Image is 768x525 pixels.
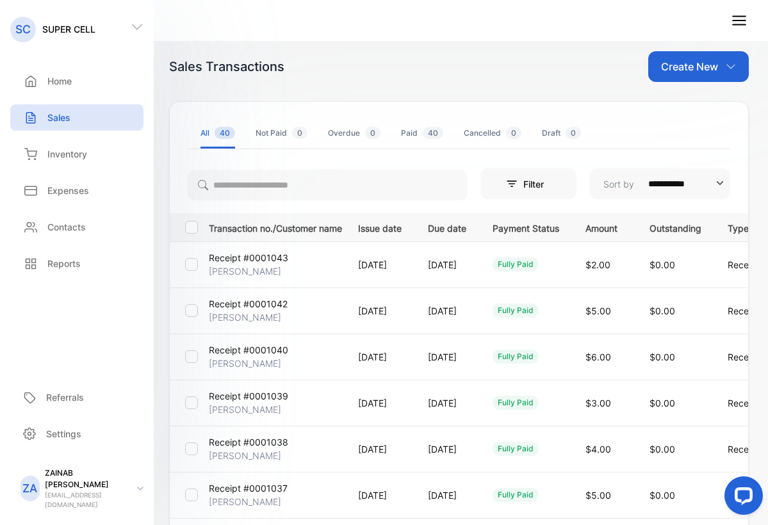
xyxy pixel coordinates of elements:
[585,305,611,316] span: $5.00
[423,127,443,139] span: 40
[428,219,466,235] p: Due date
[603,177,634,191] p: Sort by
[45,490,127,510] p: [EMAIL_ADDRESS][DOMAIN_NAME]
[209,251,288,264] p: Receipt #0001043
[566,127,581,139] span: 0
[209,495,281,508] p: [PERSON_NAME]
[209,449,281,462] p: [PERSON_NAME]
[209,403,281,416] p: [PERSON_NAME]
[209,389,288,403] p: Receipt #0001039
[358,350,402,364] p: [DATE]
[209,219,342,235] p: Transaction no./Customer name
[47,147,87,161] p: Inventory
[209,435,288,449] p: Receipt #0001038
[358,396,402,410] p: [DATE]
[46,391,84,404] p: Referrals
[728,350,765,364] p: Receipt
[209,343,288,357] p: Receipt #0001040
[650,490,675,501] span: $0.00
[428,304,466,318] p: [DATE]
[650,219,701,235] p: Outstanding
[200,127,235,139] div: All
[728,304,765,318] p: Receipt
[42,22,95,36] p: SUPER CELL
[585,398,611,408] span: $3.00
[493,488,539,502] div: fully paid
[209,481,288,495] p: Receipt #0001037
[650,305,675,316] span: $0.00
[47,184,89,197] p: Expenses
[585,490,611,501] span: $5.00
[585,351,611,362] span: $6.00
[358,304,402,318] p: [DATE]
[401,127,443,139] div: Paid
[650,259,675,270] span: $0.00
[650,444,675,455] span: $0.00
[493,350,539,364] div: fully paid
[585,219,623,235] p: Amount
[589,168,730,199] button: Sort by
[728,219,765,235] p: Type
[650,398,675,408] span: $0.00
[428,489,466,502] p: [DATE]
[215,127,235,139] span: 40
[506,127,521,139] span: 0
[169,57,284,76] div: Sales Transactions
[493,257,539,271] div: fully paid
[648,51,749,82] button: Create New
[493,303,539,318] div: fully paid
[428,442,466,456] p: [DATE]
[358,442,402,456] p: [DATE]
[650,351,675,362] span: $0.00
[358,489,402,502] p: [DATE]
[358,219,402,235] p: Issue date
[728,396,765,410] p: Receipt
[47,220,86,234] p: Contacts
[428,396,466,410] p: [DATE]
[728,258,765,271] p: Receipt
[209,264,281,278] p: [PERSON_NAME]
[365,127,380,139] span: 0
[585,259,610,270] span: $2.00
[256,127,307,139] div: Not Paid
[493,396,539,410] div: fully paid
[46,427,81,440] p: Settings
[661,59,718,74] p: Create New
[209,311,281,324] p: [PERSON_NAME]
[493,219,559,235] p: Payment Status
[292,127,307,139] span: 0
[493,442,539,456] div: fully paid
[358,258,402,271] p: [DATE]
[428,258,466,271] p: [DATE]
[428,350,466,364] p: [DATE]
[45,467,127,490] p: ZAINAB [PERSON_NAME]
[209,357,281,370] p: [PERSON_NAME]
[585,444,611,455] span: $4.00
[542,127,581,139] div: Draft
[47,111,70,124] p: Sales
[15,21,31,38] p: SC
[47,74,72,88] p: Home
[47,257,81,270] p: Reports
[22,480,37,497] p: ZA
[714,471,768,525] iframe: LiveChat chat widget
[464,127,521,139] div: Cancelled
[728,442,765,456] p: Receipt
[328,127,380,139] div: Overdue
[209,297,288,311] p: Receipt #0001042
